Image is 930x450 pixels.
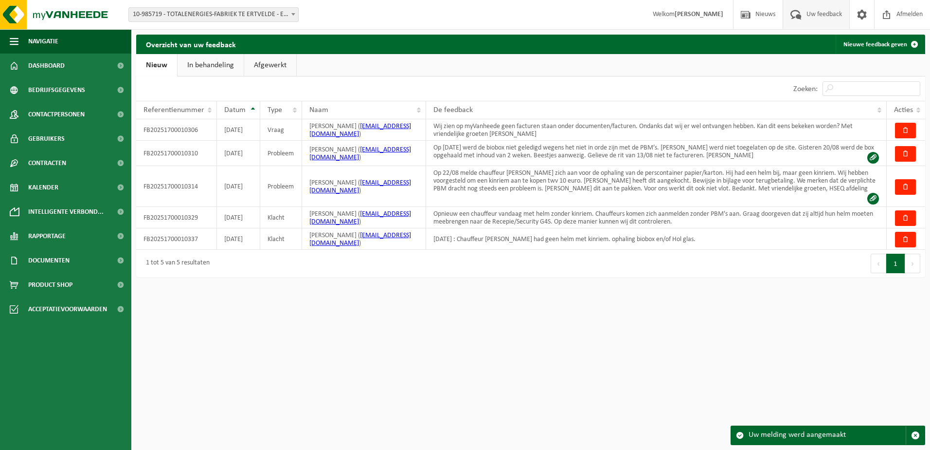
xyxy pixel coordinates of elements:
a: Nieuwe feedback geven [836,35,924,54]
td: [DATE] [217,207,260,228]
td: Probleem [260,141,302,166]
a: [EMAIL_ADDRESS][DOMAIN_NAME] [309,179,411,194]
span: Type [268,106,282,114]
span: Rapportage [28,224,66,248]
a: [EMAIL_ADDRESS][DOMAIN_NAME] [309,123,411,138]
td: Probleem [260,166,302,207]
span: Intelligente verbond... [28,200,104,224]
td: Op 22/08 melde chauffeur [PERSON_NAME] zich aan voor de ophaling van de perscontainer papier/kart... [426,166,887,207]
td: FB20251700010329 [136,207,217,228]
td: [DATE] [217,166,260,207]
span: Dashboard [28,54,65,78]
span: 10-985719 - TOTALENERGIES-FABRIEK TE ERTVELDE - ERTVELDE [129,8,298,21]
button: Next [905,254,920,273]
button: Previous [871,254,886,273]
a: [EMAIL_ADDRESS][DOMAIN_NAME] [309,232,411,247]
td: [DATE] [217,228,260,250]
a: [EMAIL_ADDRESS][DOMAIN_NAME] [309,210,411,225]
span: Bedrijfsgegevens [28,78,85,102]
button: 1 [886,254,905,273]
span: Documenten [28,248,70,273]
span: 10-985719 - TOTALENERGIES-FABRIEK TE ERTVELDE - ERTVELDE [128,7,299,22]
span: Acceptatievoorwaarden [28,297,107,321]
td: Wij zien op myVanheede geen facturen staan onder documenten/facturen. Ondanks dat wij er wel ontv... [426,119,887,141]
a: Afgewerkt [244,54,296,76]
h2: Overzicht van uw feedback [136,35,246,54]
div: 1 tot 5 van 5 resultaten [141,255,210,272]
strong: [PERSON_NAME] [675,11,723,18]
td: [PERSON_NAME] ( ) [302,207,426,228]
a: [EMAIL_ADDRESS][DOMAIN_NAME] [309,146,411,161]
td: Opnieuw een chauffeur vandaag met helm zonder kinriem. Chauffeurs komen zich aanmelden zonder PBM... [426,207,887,228]
span: Gebruikers [28,127,65,151]
td: Klacht [260,228,302,250]
div: Uw melding werd aangemaakt [749,426,906,445]
span: Contracten [28,151,66,175]
td: [DATE] [217,141,260,166]
td: FB20251700010306 [136,119,217,141]
span: Product Shop [28,273,72,297]
a: Nieuw [136,54,177,76]
span: De feedback [433,106,473,114]
span: Navigatie [28,29,58,54]
span: Naam [309,106,328,114]
td: Op [DATE] werd de biobox niet geledigd wegens het niet in orde zijn met de PBM’s. [PERSON_NAME] w... [426,141,887,166]
span: Referentienummer [143,106,204,114]
td: FB20251700010314 [136,166,217,207]
td: [PERSON_NAME] ( ) [302,228,426,250]
td: FB20251700010310 [136,141,217,166]
td: FB20251700010337 [136,228,217,250]
label: Zoeken: [793,85,818,93]
a: In behandeling [178,54,244,76]
td: Vraag [260,119,302,141]
span: Kalender [28,175,58,200]
span: Acties [894,106,913,114]
td: [PERSON_NAME] ( ) [302,166,426,207]
span: Datum [224,106,246,114]
td: [PERSON_NAME] ( ) [302,141,426,166]
td: [PERSON_NAME] ( ) [302,119,426,141]
td: [DATE] : Chauffeur [PERSON_NAME] had geen helm met kinriem. ophaling biobox en/of Hol glas. [426,228,887,250]
td: [DATE] [217,119,260,141]
td: Klacht [260,207,302,228]
span: Contactpersonen [28,102,85,127]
